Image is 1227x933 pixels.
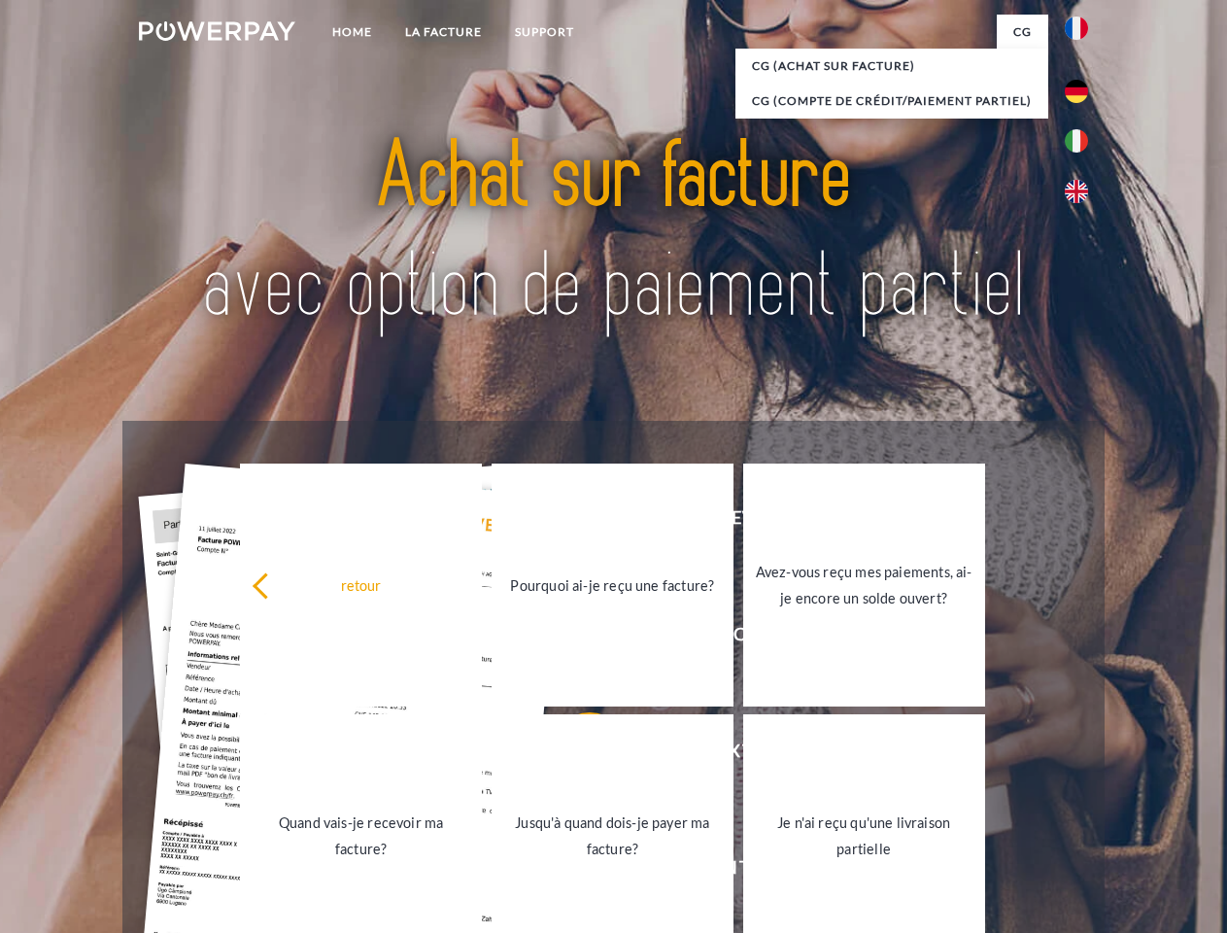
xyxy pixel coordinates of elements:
img: de [1065,80,1088,103]
div: Pourquoi ai-je reçu une facture? [503,571,722,598]
div: Je n'ai reçu qu'une livraison partielle [755,810,973,862]
img: en [1065,180,1088,203]
a: Avez-vous reçu mes paiements, ai-je encore un solde ouvert? [743,464,985,707]
div: Quand vais-je recevoir ma facture? [252,810,470,862]
a: LA FACTURE [389,15,498,50]
a: CG [997,15,1048,50]
div: Avez-vous reçu mes paiements, ai-je encore un solde ouvert? [755,559,973,611]
a: CG (Compte de crédit/paiement partiel) [735,84,1048,119]
div: retour [252,571,470,598]
img: logo-powerpay-white.svg [139,21,295,41]
img: title-powerpay_fr.svg [186,93,1041,372]
a: CG (achat sur facture) [735,49,1048,84]
a: Support [498,15,591,50]
img: it [1065,129,1088,153]
a: Home [316,15,389,50]
img: fr [1065,17,1088,40]
div: Jusqu'à quand dois-je payer ma facture? [503,810,722,862]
